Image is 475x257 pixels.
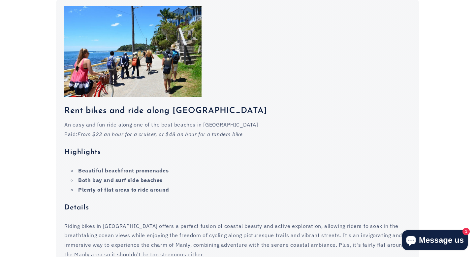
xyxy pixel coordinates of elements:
p: An easy and fun ride along one of the best beaches in [GEOGRAPHIC_DATA] [64,120,411,129]
strong: Plenty of flat areas to ride around [78,186,169,193]
h3: Rent bikes and ride along [GEOGRAPHIC_DATA] [64,105,411,117]
h4: Details [64,203,411,212]
strong: Beautiful beachfront promenades [78,167,169,174]
em: From $22 an hour for a cruiser, or $48 an hour for a tandem bike [78,131,242,137]
h4: Highlights [64,148,411,157]
strong: Both bay and surf side beaches [78,177,163,183]
inbox-online-store-chat: Shopify online store chat [400,230,470,252]
p: Paid: [64,129,411,139]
